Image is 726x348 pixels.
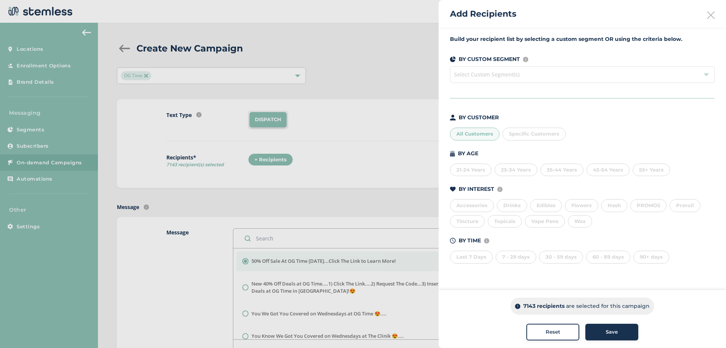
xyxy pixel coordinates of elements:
[546,328,560,336] span: Reset
[496,251,536,264] div: 7 - 29 days
[450,215,485,228] div: Tincture
[633,164,670,176] div: 55+ Years
[450,56,456,62] img: icon-segments-dark-074adb27.svg
[565,199,598,212] div: Flowers
[568,215,592,228] div: Wax
[630,199,667,212] div: PROMOS
[459,55,520,63] p: BY CUSTOM SEGMENT
[497,199,527,212] div: Drinks
[450,151,455,156] img: icon-cake-93b2a7b5.svg
[633,251,669,264] div: 90+ days
[540,164,583,176] div: 35-44 Years
[585,324,638,340] button: Save
[450,115,456,120] img: icon-person-dark-ced50e5f.svg
[450,35,715,43] label: Build your recipient list by selecting a custom segment OR using the criteria below.
[484,238,489,243] img: icon-info-236977d2.svg
[488,215,522,228] div: Topicals
[525,215,565,228] div: Vape Pens
[670,199,700,212] div: Preroll
[509,131,559,137] span: Specific Customers
[601,199,627,212] div: Hash
[526,324,579,340] button: Reset
[586,164,630,176] div: 45-54 Years
[450,164,492,176] div: 21-24 Years
[497,187,503,192] img: icon-info-236977d2.svg
[459,114,499,122] p: BY CUSTOMER
[606,328,618,336] span: Save
[566,302,650,310] p: are selected for this campaign
[515,304,520,309] img: icon-info-dark-48f6c5f3.svg
[450,8,517,20] h2: Add Recipients
[450,187,456,192] img: icon-heart-dark-29e6356f.svg
[530,199,562,212] div: Edibles
[523,302,565,310] p: 7143 recipients
[539,251,583,264] div: 30 - 59 days
[459,237,481,245] p: BY TIME
[450,251,493,264] div: Last 7 Days
[458,150,478,158] p: BY AGE
[450,128,500,140] div: All Customers
[688,312,726,348] iframe: Chat Widget
[450,238,456,243] img: icon-time-dark-e6b1183b.svg
[523,57,528,62] img: icon-info-236977d2.svg
[586,251,630,264] div: 60 - 89 days
[450,199,494,212] div: Accessories
[495,164,537,176] div: 25-34 Years
[459,185,494,193] p: BY INTEREST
